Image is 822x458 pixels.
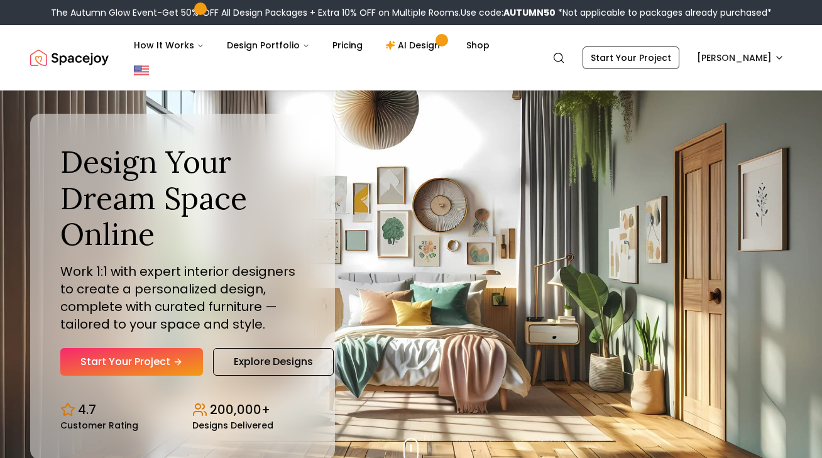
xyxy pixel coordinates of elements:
[583,46,679,69] a: Start Your Project
[456,33,500,58] a: Shop
[51,6,772,19] div: The Autumn Glow Event-Get 50% OFF All Design Packages + Extra 10% OFF on Multiple Rooms.
[322,33,373,58] a: Pricing
[210,401,270,418] p: 200,000+
[503,6,556,19] b: AUTUMN50
[60,348,203,376] a: Start Your Project
[78,401,96,418] p: 4.7
[60,144,305,253] h1: Design Your Dream Space Online
[461,6,556,19] span: Use code:
[30,25,792,90] nav: Global
[60,263,305,333] p: Work 1:1 with expert interior designers to create a personalized design, complete with curated fu...
[60,421,138,430] small: Customer Rating
[689,46,792,69] button: [PERSON_NAME]
[30,45,109,70] img: Spacejoy Logo
[375,33,454,58] a: AI Design
[192,421,273,430] small: Designs Delivered
[213,348,334,376] a: Explore Designs
[556,6,772,19] span: *Not applicable to packages already purchased*
[134,63,149,78] img: United States
[124,33,500,58] nav: Main
[217,33,320,58] button: Design Portfolio
[30,45,109,70] a: Spacejoy
[124,33,214,58] button: How It Works
[60,391,305,430] div: Design stats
